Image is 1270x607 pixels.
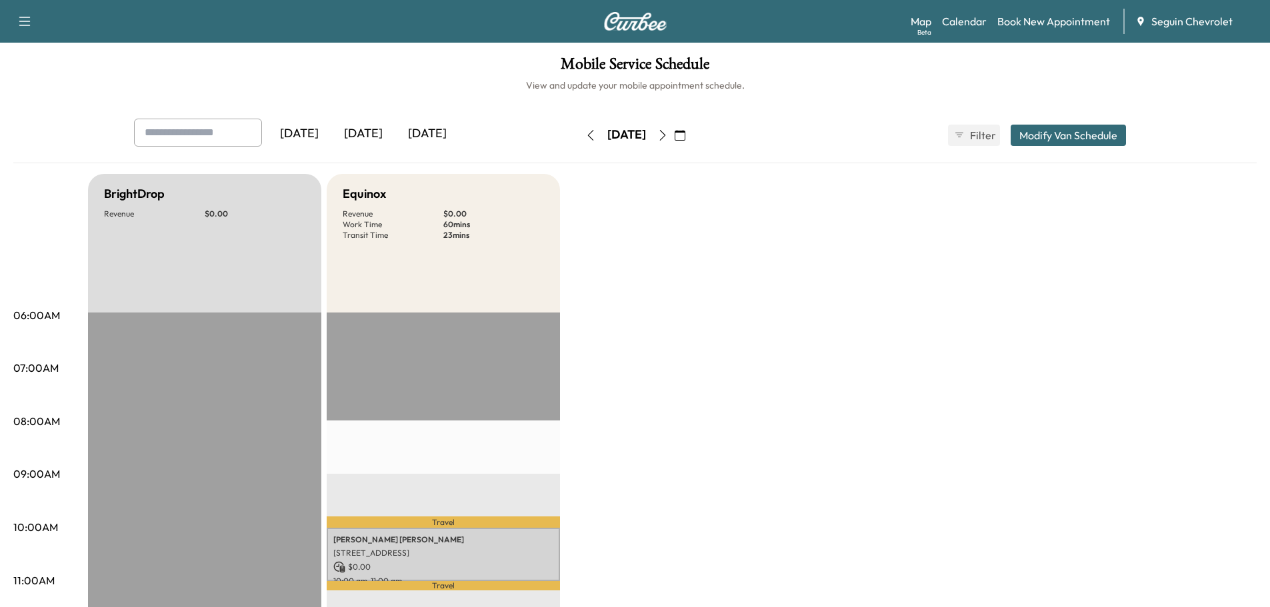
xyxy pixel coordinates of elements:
[331,119,395,149] div: [DATE]
[603,12,667,31] img: Curbee Logo
[343,219,443,230] p: Work Time
[13,572,55,588] p: 11:00AM
[333,576,553,586] p: 10:00 am - 11:00 am
[327,516,560,527] p: Travel
[13,413,60,429] p: 08:00AM
[267,119,331,149] div: [DATE]
[607,127,646,143] div: [DATE]
[333,561,553,573] p: $ 0.00
[1151,13,1233,29] span: Seguin Chevrolet
[443,230,544,241] p: 23 mins
[13,307,60,323] p: 06:00AM
[104,185,165,203] h5: BrightDrop
[13,466,60,482] p: 09:00AM
[443,219,544,230] p: 60 mins
[917,27,931,37] div: Beta
[205,209,305,219] p: $ 0.00
[911,13,931,29] a: MapBeta
[13,56,1257,79] h1: Mobile Service Schedule
[443,209,544,219] p: $ 0.00
[327,581,560,590] p: Travel
[343,185,386,203] h5: Equinox
[343,209,443,219] p: Revenue
[395,119,459,149] div: [DATE]
[13,519,58,535] p: 10:00AM
[343,230,443,241] p: Transit Time
[333,534,553,545] p: [PERSON_NAME] [PERSON_NAME]
[1011,125,1126,146] button: Modify Van Schedule
[948,125,1000,146] button: Filter
[942,13,987,29] a: Calendar
[13,360,59,376] p: 07:00AM
[104,209,205,219] p: Revenue
[997,13,1110,29] a: Book New Appointment
[13,79,1257,92] h6: View and update your mobile appointment schedule.
[333,548,553,558] p: [STREET_ADDRESS]
[970,127,994,143] span: Filter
